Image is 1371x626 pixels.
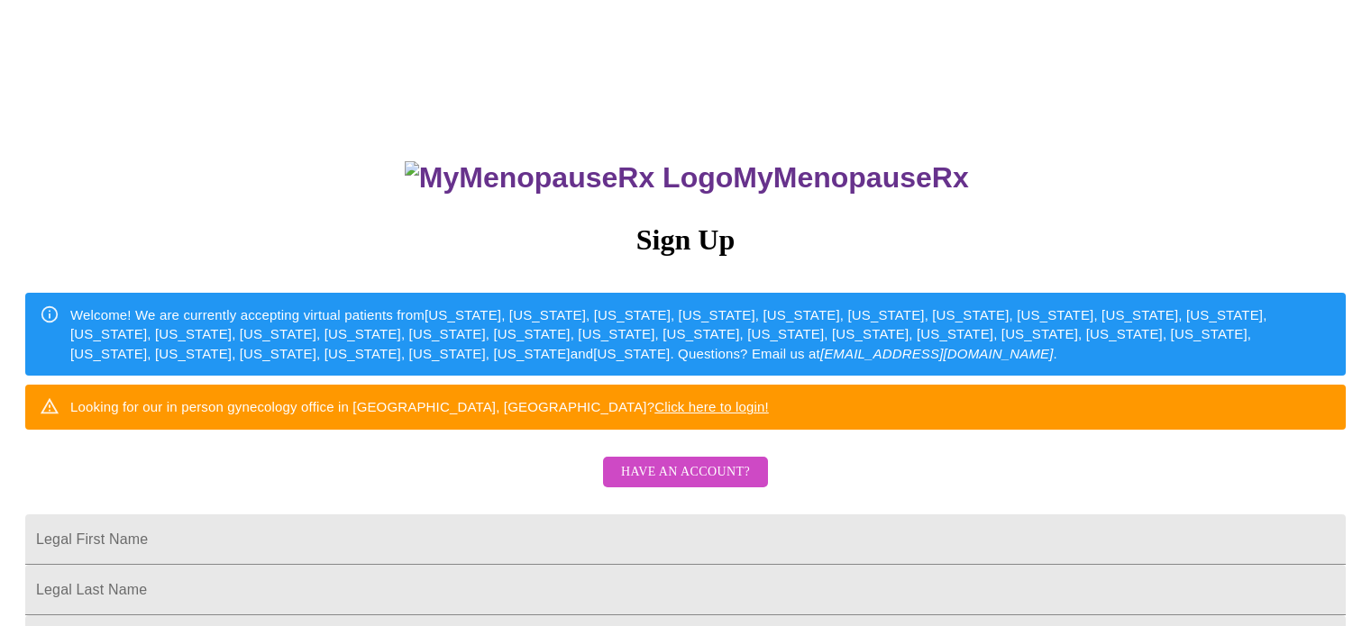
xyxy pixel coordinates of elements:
em: [EMAIL_ADDRESS][DOMAIN_NAME] [820,346,1054,361]
h3: MyMenopauseRx [28,161,1347,195]
a: Have an account? [599,476,772,492]
div: Welcome! We are currently accepting virtual patients from [US_STATE], [US_STATE], [US_STATE], [US... [70,298,1331,370]
a: Click here to login! [654,399,769,414]
div: Looking for our in person gynecology office in [GEOGRAPHIC_DATA], [GEOGRAPHIC_DATA]? [70,390,769,423]
h3: Sign Up [25,223,1346,257]
button: Have an account? [603,457,768,488]
img: MyMenopauseRx Logo [405,161,733,195]
span: Have an account? [621,461,750,484]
